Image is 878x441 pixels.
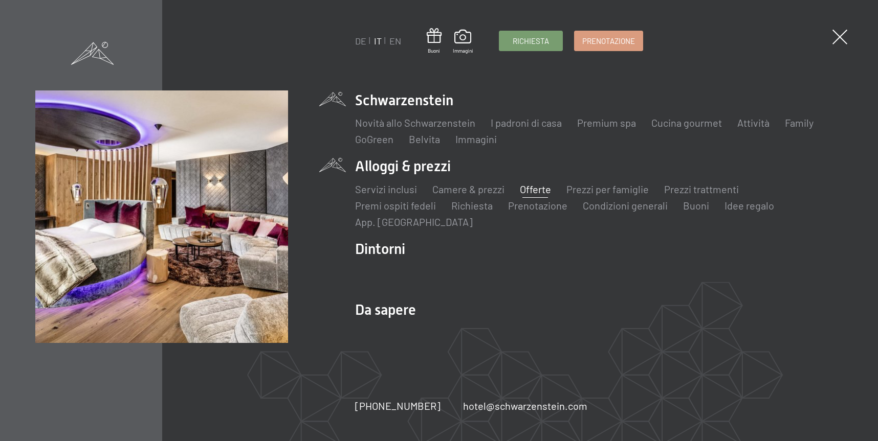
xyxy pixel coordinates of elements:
[432,183,504,195] a: Camere & prezzi
[409,133,440,145] a: Belvita
[355,35,366,47] a: DE
[455,133,497,145] a: Immagini
[577,117,636,129] a: Premium spa
[389,35,401,47] a: EN
[355,399,441,413] a: [PHONE_NUMBER]
[355,183,417,195] a: Servizi inclusi
[453,47,473,54] span: Immagini
[651,117,722,129] a: Cucina gourmet
[508,199,567,212] a: Prenotazione
[355,216,473,228] a: App. [GEOGRAPHIC_DATA]
[355,117,475,129] a: Novità allo Schwarzenstein
[683,199,709,212] a: Buoni
[785,117,814,129] a: Family
[664,183,739,195] a: Prezzi trattmenti
[575,31,643,51] a: Prenotazione
[355,199,436,212] a: Premi ospiti fedeli
[566,183,649,195] a: Prezzi per famiglie
[499,31,562,51] a: Richiesta
[451,199,493,212] a: Richiesta
[582,36,635,47] span: Prenotazione
[725,199,774,212] a: Idee regalo
[453,30,473,54] a: Immagini
[427,47,442,54] span: Buoni
[374,35,382,47] a: IT
[427,28,442,54] a: Buoni
[737,117,770,129] a: Attività
[583,199,668,212] a: Condizioni generali
[355,133,393,145] a: GoGreen
[513,36,549,47] span: Richiesta
[463,399,587,413] a: hotel@schwarzenstein.com
[520,183,551,195] a: Offerte
[491,117,562,129] a: I padroni di casa
[355,400,441,412] span: [PHONE_NUMBER]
